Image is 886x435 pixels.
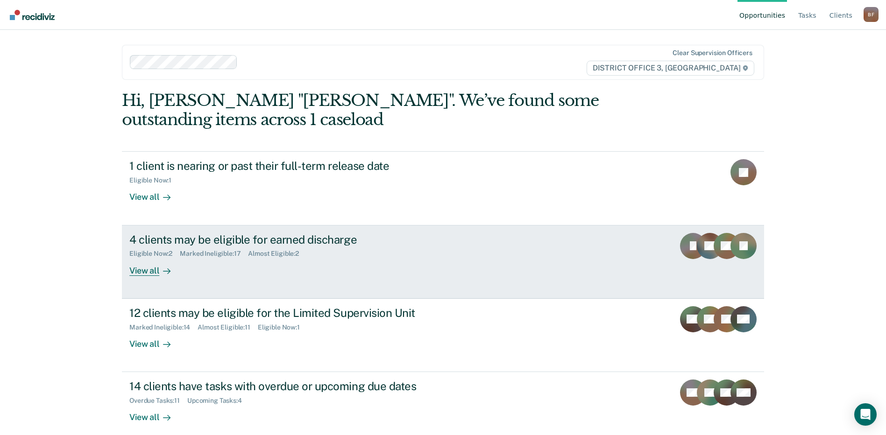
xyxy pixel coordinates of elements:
div: Open Intercom Messenger [854,403,877,426]
div: View all [129,184,182,203]
div: Hi, [PERSON_NAME] "[PERSON_NAME]". We’ve found some outstanding items across 1 caseload [122,91,636,129]
div: 1 client is nearing or past their full-term release date [129,159,457,173]
div: Marked Ineligible : 14 [129,323,198,331]
div: B F [864,7,879,22]
div: 12 clients may be eligible for the Limited Supervision Unit [129,306,457,320]
div: Marked Ineligible : 17 [180,250,248,258]
div: Eligible Now : 1 [258,323,307,331]
div: Almost Eligible : 11 [198,323,258,331]
div: View all [129,331,182,349]
div: 4 clients may be eligible for earned discharge [129,233,457,246]
div: Eligible Now : 2 [129,250,180,258]
div: View all [129,405,182,423]
span: DISTRICT OFFICE 3, [GEOGRAPHIC_DATA] [587,61,754,76]
div: Clear supervision officers [673,49,752,57]
div: Upcoming Tasks : 4 [187,397,249,405]
div: Eligible Now : 1 [129,176,179,184]
div: Almost Eligible : 2 [248,250,306,258]
a: 1 client is nearing or past their full-term release dateEligible Now:1View all [122,151,764,225]
div: View all [129,258,182,276]
a: 4 clients may be eligible for earned dischargeEligible Now:2Marked Ineligible:17Almost Eligible:2... [122,225,764,299]
button: Profile dropdown button [864,7,879,22]
div: 14 clients have tasks with overdue or upcoming due dates [129,379,457,393]
img: Recidiviz [10,10,55,20]
div: Overdue Tasks : 11 [129,397,187,405]
a: 12 clients may be eligible for the Limited Supervision UnitMarked Ineligible:14Almost Eligible:11... [122,299,764,372]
